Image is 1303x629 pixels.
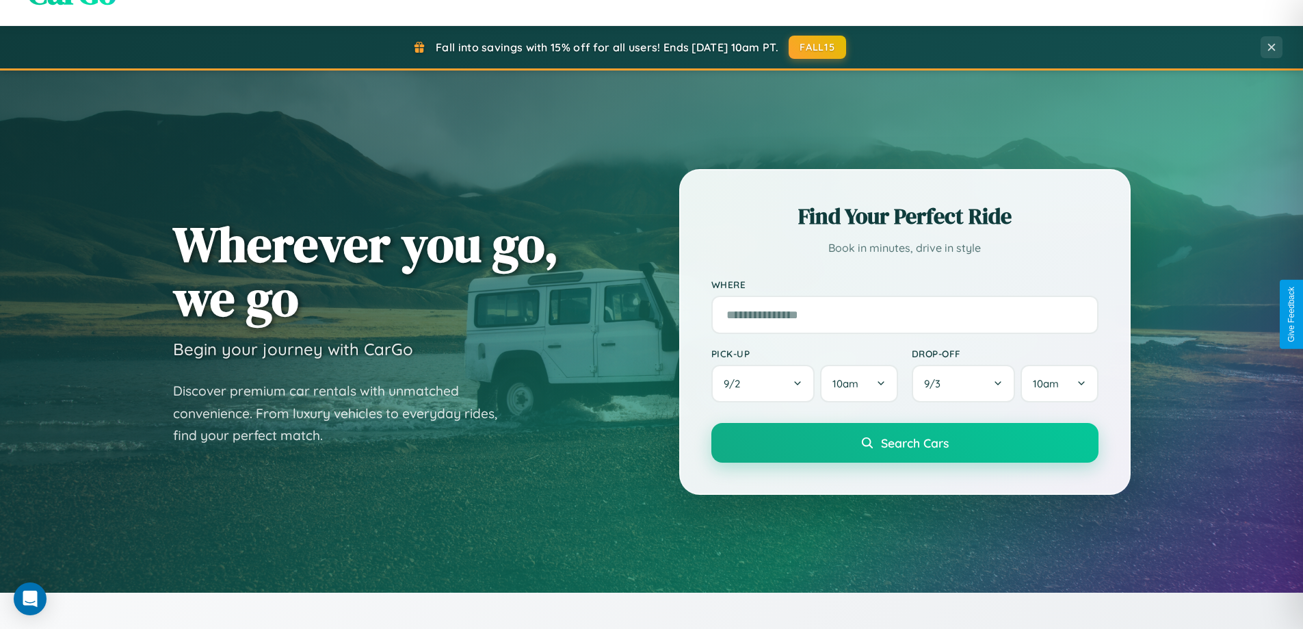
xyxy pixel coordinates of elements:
h1: Wherever you go, we go [173,217,559,325]
span: Search Cars [881,435,949,450]
button: Search Cars [711,423,1098,463]
div: Give Feedback [1287,287,1296,342]
span: 10am [832,377,858,390]
div: Open Intercom Messenger [14,582,47,615]
button: 9/2 [711,365,815,402]
span: 9 / 3 [924,377,947,390]
h3: Begin your journey with CarGo [173,339,413,359]
button: FALL15 [789,36,846,59]
span: 9 / 2 [724,377,747,390]
span: Fall into savings with 15% off for all users! Ends [DATE] 10am PT. [436,40,778,54]
p: Discover premium car rentals with unmatched convenience. From luxury vehicles to everyday rides, ... [173,380,515,447]
button: 10am [1021,365,1098,402]
span: 10am [1033,377,1059,390]
button: 10am [820,365,897,402]
label: Drop-off [912,348,1098,359]
button: 9/3 [912,365,1016,402]
h2: Find Your Perfect Ride [711,201,1098,231]
label: Pick-up [711,348,898,359]
p: Book in minutes, drive in style [711,238,1098,258]
label: Where [711,279,1098,290]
